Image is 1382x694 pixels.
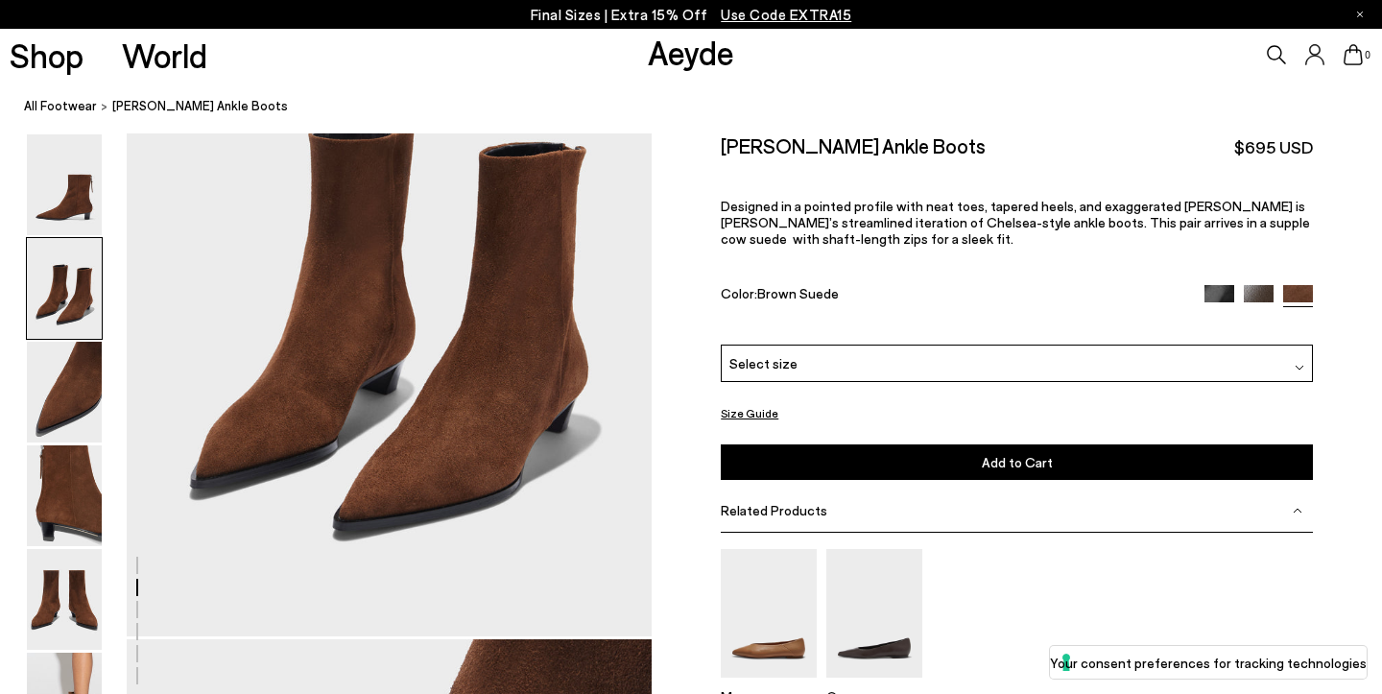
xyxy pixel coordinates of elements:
[757,284,839,300] span: Brown Suede
[24,81,1382,133] nav: breadcrumb
[27,238,102,339] img: Harriet Suede Ankle Boots - Image 2
[27,445,102,546] img: Harriet Suede Ankle Boots - Image 4
[24,96,97,116] a: All Footwear
[721,6,851,23] span: Navigate to /collections/ss25-final-sizes
[531,3,852,27] p: Final Sizes | Extra 15% Off
[10,38,83,72] a: Shop
[1050,653,1367,673] label: Your consent preferences for tracking technologies
[1344,44,1363,65] a: 0
[826,549,922,677] img: Cassy Pointed-Toe Flats
[1293,506,1302,515] img: svg%3E
[1363,50,1372,60] span: 0
[721,401,778,425] button: Size Guide
[1050,646,1367,679] button: Your consent preferences for tracking technologies
[721,444,1313,480] button: Add to Cart
[1234,135,1313,159] span: $695 USD
[721,502,827,518] span: Related Products
[122,38,207,72] a: World
[721,549,817,677] img: Moa Pointed-Toe Flats
[721,133,986,157] h2: [PERSON_NAME] Ankle Boots
[721,284,1185,306] div: Color:
[27,134,102,235] img: Harriet Suede Ankle Boots - Image 1
[27,549,102,650] img: Harriet Suede Ankle Boots - Image 5
[1295,363,1304,372] img: svg%3E
[729,353,798,373] span: Select size
[648,32,734,72] a: Aeyde
[112,96,288,116] span: [PERSON_NAME] Ankle Boots
[27,342,102,443] img: Harriet Suede Ankle Boots - Image 3
[721,198,1313,247] p: Designed in a pointed profile with neat toes, tapered heels, and exaggerated [PERSON_NAME] is [PE...
[982,454,1053,470] span: Add to Cart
